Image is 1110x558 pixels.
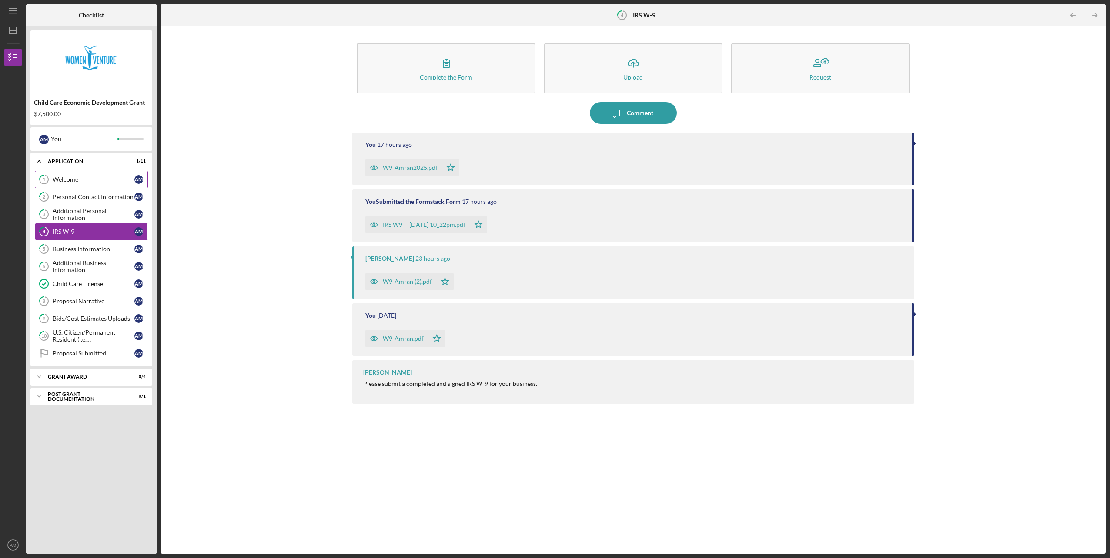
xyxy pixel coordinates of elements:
a: 10U.S. Citizen/Permanent Resident (i.e. [DEMOGRAPHIC_DATA])?AM [35,327,148,345]
time: 2025-09-23 02:24 [377,141,412,148]
a: 8Proposal NarrativeAM [35,292,148,310]
div: Application [48,159,124,164]
div: You [365,141,376,148]
div: A M [134,297,143,306]
div: Business Information [53,246,134,252]
div: W9-Amran2025.pdf [383,164,438,171]
div: [PERSON_NAME] [363,369,412,376]
div: Child Care License [53,280,134,287]
tspan: 10 [41,333,47,339]
button: IRS W9 -- [DATE] 10_22pm.pdf [365,216,487,233]
div: Please submit a completed and signed IRS W-9 for your business. [363,380,537,387]
button: Upload [544,43,722,93]
div: Child Care Economic Development Grant [34,99,149,106]
a: 9Bids/Cost Estimates UploadsAM [35,310,148,327]
tspan: 5 [43,246,45,252]
div: Proposal Narrative [53,298,134,305]
button: Comment [590,102,677,124]
a: 1WelcomeAM [35,171,148,188]
div: Request [809,74,831,80]
div: Complete the Form [420,74,472,80]
button: AM [4,536,22,554]
b: Checklist [79,12,104,19]
div: A M [134,210,143,219]
div: U.S. Citizen/Permanent Resident (i.e. [DEMOGRAPHIC_DATA])? [53,329,134,343]
time: 2025-09-23 02:22 [462,198,497,205]
button: W9-Amran (2).pdf [365,273,454,290]
div: A M [134,279,143,288]
a: 5Business InformationAM [35,240,148,258]
div: A M [134,193,143,201]
div: A M [134,245,143,253]
div: You [365,312,376,319]
b: IRS W-9 [633,12,655,19]
tspan: 8 [43,299,45,304]
div: IRS W9 -- [DATE] 10_22pm.pdf [383,221,465,228]
div: You [51,132,117,146]
tspan: 4 [43,229,46,235]
button: Complete the Form [357,43,535,93]
div: $7,500.00 [34,110,149,117]
div: [PERSON_NAME] [365,255,414,262]
div: A M [39,135,49,144]
div: Additional Personal Information [53,207,134,221]
a: 6Additional Business InformationAM [35,258,148,275]
a: Proposal SubmittedAM [35,345,148,362]
time: 2025-09-22 20:33 [415,255,450,262]
div: W9-Amran (2).pdf [383,278,432,285]
img: Product logo [30,35,152,87]
div: Welcome [53,176,134,183]
div: Additional Business Information [53,259,134,273]
div: 0 / 4 [130,374,146,379]
tspan: 3 [43,212,45,217]
a: 3Additional Personal InformationAM [35,206,148,223]
div: Post Grant Documentation [48,392,124,402]
div: Proposal Submitted [53,350,134,357]
div: You Submitted the Formstack Form [365,198,461,205]
button: W9-Amran.pdf [365,330,445,347]
div: A M [134,262,143,271]
tspan: 9 [43,316,46,322]
tspan: 2 [43,194,45,200]
button: Request [731,43,909,93]
tspan: 4 [621,12,624,18]
div: Upload [623,74,643,80]
div: Comment [627,102,653,124]
div: 1 / 11 [130,159,146,164]
time: 2025-07-15 01:08 [377,312,396,319]
button: W9-Amran2025.pdf [365,159,459,176]
div: A M [134,227,143,236]
a: 2Personal Contact InformationAM [35,188,148,206]
div: IRS W-9 [53,228,134,235]
div: A M [134,314,143,323]
div: A M [134,332,143,340]
tspan: 6 [43,264,46,269]
div: Personal Contact Information [53,193,134,200]
a: 4IRS W-9AM [35,223,148,240]
div: A M [134,349,143,358]
div: W9-Amran.pdf [383,335,424,342]
div: A M [134,175,143,184]
div: Grant Award [48,374,124,379]
tspan: 1 [43,177,45,183]
text: AM [10,543,16,548]
div: Bids/Cost Estimates Uploads [53,315,134,322]
div: 0 / 1 [130,394,146,399]
a: Child Care LicenseAM [35,275,148,292]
